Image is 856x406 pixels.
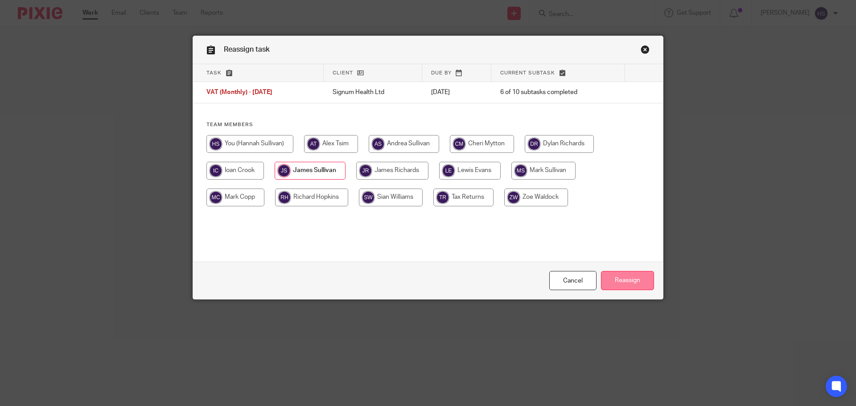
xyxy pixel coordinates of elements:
[491,82,626,103] td: 6 of 10 subtasks completed
[333,70,353,75] span: Client
[431,70,452,75] span: Due by
[224,46,270,53] span: Reassign task
[500,70,555,75] span: Current subtask
[431,88,482,97] p: [DATE]
[549,271,597,290] a: Close this dialog window
[601,271,654,290] input: Reassign
[206,70,222,75] span: Task
[206,90,272,96] span: VAT (Monthly) - [DATE]
[206,121,650,128] h4: Team members
[333,88,413,97] p: Signum Health Ltd
[641,45,650,57] a: Close this dialog window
